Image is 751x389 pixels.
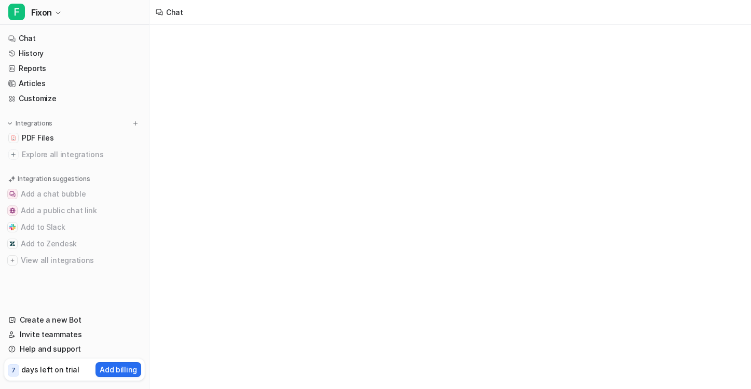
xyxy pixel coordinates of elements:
[9,207,16,214] img: Add a public chat link
[4,61,145,76] a: Reports
[10,135,17,141] img: PDF Files
[4,118,56,129] button: Integrations
[21,364,79,375] p: days left on trial
[9,241,16,247] img: Add to Zendesk
[4,219,145,235] button: Add to SlackAdd to Slack
[9,257,16,263] img: View all integrations
[4,313,145,327] a: Create a new Bot
[95,362,141,377] button: Add billing
[4,76,145,91] a: Articles
[11,366,16,375] p: 7
[4,46,145,61] a: History
[9,191,16,197] img: Add a chat bubble
[4,235,145,252] button: Add to ZendeskAdd to Zendesk
[4,147,145,162] a: Explore all integrations
[4,91,145,106] a: Customize
[4,202,145,219] button: Add a public chat linkAdd a public chat link
[22,146,141,163] span: Explore all integrations
[4,186,145,202] button: Add a chat bubbleAdd a chat bubble
[166,7,183,18] div: Chat
[8,4,25,20] span: F
[132,120,139,127] img: menu_add.svg
[9,224,16,230] img: Add to Slack
[31,5,52,20] span: Fixon
[100,364,137,375] p: Add billing
[22,133,53,143] span: PDF Files
[4,131,145,145] a: PDF FilesPDF Files
[18,174,90,184] p: Integration suggestions
[4,252,145,269] button: View all integrationsView all integrations
[16,119,52,128] p: Integrations
[4,342,145,356] a: Help and support
[8,149,19,160] img: explore all integrations
[4,327,145,342] a: Invite teammates
[4,31,145,46] a: Chat
[6,120,13,127] img: expand menu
